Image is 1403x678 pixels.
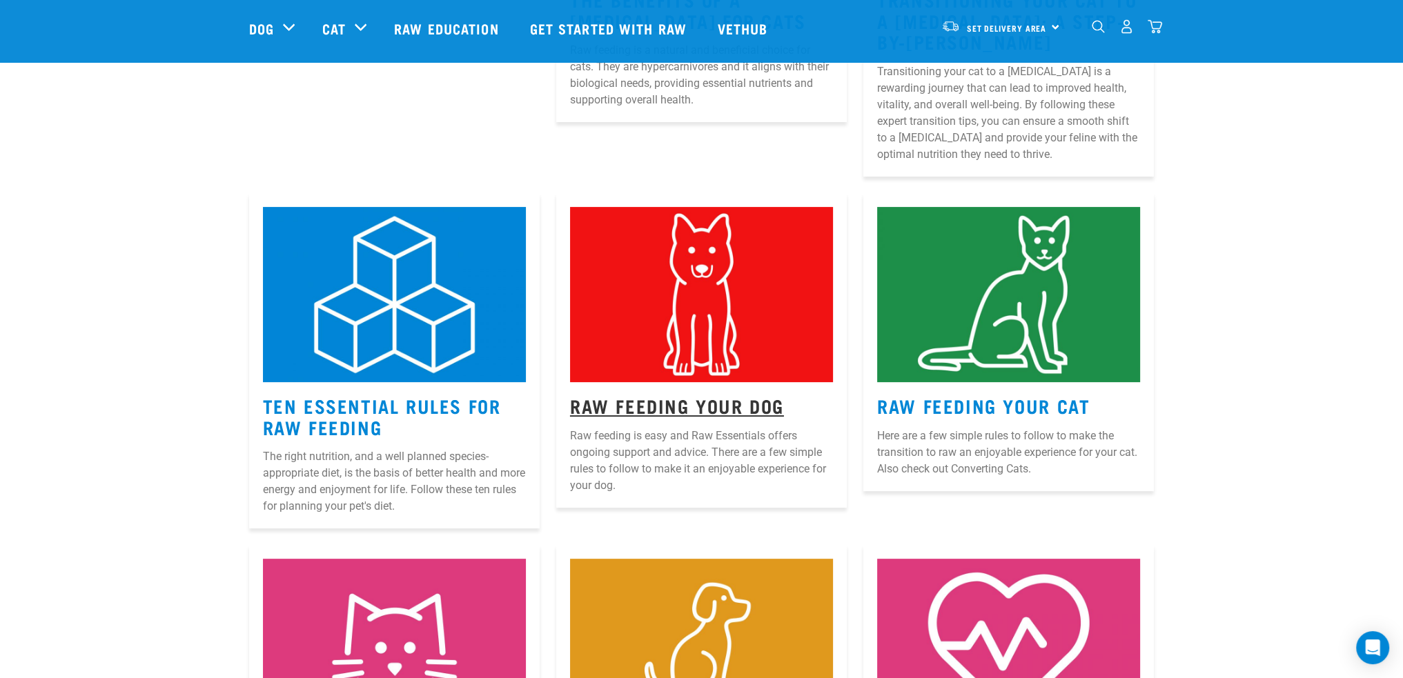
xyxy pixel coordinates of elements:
p: Raw feeding is easy and Raw Essentials offers ongoing support and advice. There are a few simple ... [570,428,833,494]
a: Ten Essential Rules for Raw Feeding [263,400,501,432]
a: Cat [322,18,346,39]
a: Get started with Raw [516,1,704,56]
p: The right nutrition, and a well planned species-appropriate diet, is the basis of better health a... [263,448,526,515]
img: 3.jpg [877,207,1140,382]
img: van-moving.png [941,20,960,32]
p: Here are a few simple rules to follow to make the transition to raw an enjoyable experience for y... [877,428,1140,477]
div: Open Intercom Messenger [1356,631,1389,664]
a: Raw Education [380,1,516,56]
p: Raw feeding is a natural and beneficial choice for cats. They are hypercarnivores and it aligns w... [570,42,833,108]
a: Raw Feeding Your Cat [877,400,1090,410]
p: Transitioning your cat to a [MEDICAL_DATA] is a rewarding journey that can lead to improved healt... [877,63,1140,163]
img: home-icon@2x.png [1148,19,1162,34]
a: Vethub [704,1,785,56]
img: home-icon-1@2x.png [1092,20,1105,33]
img: 2.jpg [570,207,833,382]
span: Set Delivery Area [967,26,1047,30]
img: 1.jpg [263,207,526,382]
a: Dog [249,18,274,39]
img: user.png [1119,19,1134,34]
a: Raw Feeding Your Dog [570,400,784,410]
